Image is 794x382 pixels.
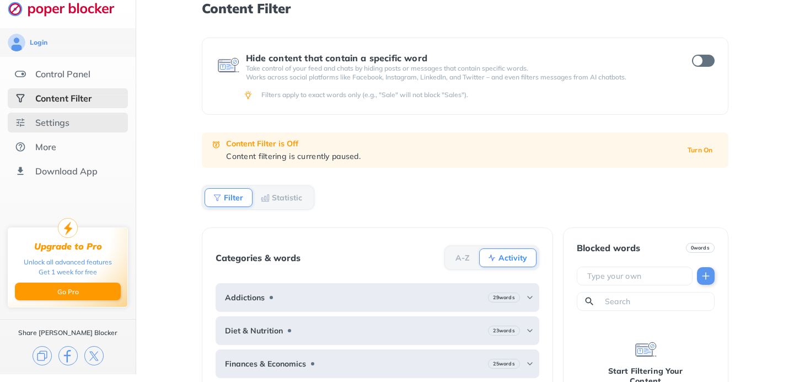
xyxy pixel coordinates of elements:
[691,244,710,252] b: 0 words
[226,151,674,161] div: Content filtering is currently paused.
[8,34,25,51] img: avatar.svg
[498,254,527,261] b: Activity
[493,327,514,335] b: 23 words
[15,283,121,300] button: Go Pro
[58,346,78,365] img: facebook.svg
[15,166,26,177] img: download-app.svg
[216,253,301,263] div: Categories & words
[487,253,496,262] img: Activity
[15,117,26,128] img: settings.svg
[261,91,712,99] div: Filters apply to exact words only (e.g., "Sale" will not block "Sales").
[34,241,102,252] div: Upgrade to Pro
[84,346,104,365] img: x.svg
[226,139,298,148] b: Content Filter is Off
[35,68,90,79] div: Control Panel
[18,328,117,337] div: Share [PERSON_NAME] Blocker
[58,218,78,238] img: upgrade-to-pro.svg
[272,194,302,201] b: Statistic
[246,64,672,73] p: Take control of your feed and chats by hiding posts or messages that contain specific words.
[604,296,710,307] input: Search
[30,38,47,47] div: Login
[225,326,283,335] b: Diet & Nutrition
[33,346,52,365] img: copy.svg
[261,193,270,202] img: Statistic
[493,360,514,368] b: 25 words
[35,166,98,177] div: Download App
[213,193,222,202] img: Filter
[24,257,112,267] div: Unlock all advanced features
[493,294,514,301] b: 29 words
[246,53,672,63] div: Hide content that contain a specific word
[225,359,306,368] b: Finances & Economics
[224,194,243,201] b: Filter
[688,146,713,154] b: Turn On
[39,267,97,277] div: Get 1 week for free
[455,254,470,261] b: A-Z
[35,117,69,128] div: Settings
[225,293,265,302] b: Addictions
[202,1,728,15] h1: Content Filter
[586,270,688,282] input: Type your own
[246,73,672,82] p: Works across social platforms like Facebook, Instagram, LinkedIn, and Twitter – and even filters ...
[15,93,26,104] img: social-selected.svg
[35,93,92,104] div: Content Filter
[35,141,56,152] div: More
[15,68,26,79] img: features.svg
[8,1,126,17] img: logo-webpage.svg
[15,141,26,152] img: about.svg
[577,243,640,253] div: Blocked words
